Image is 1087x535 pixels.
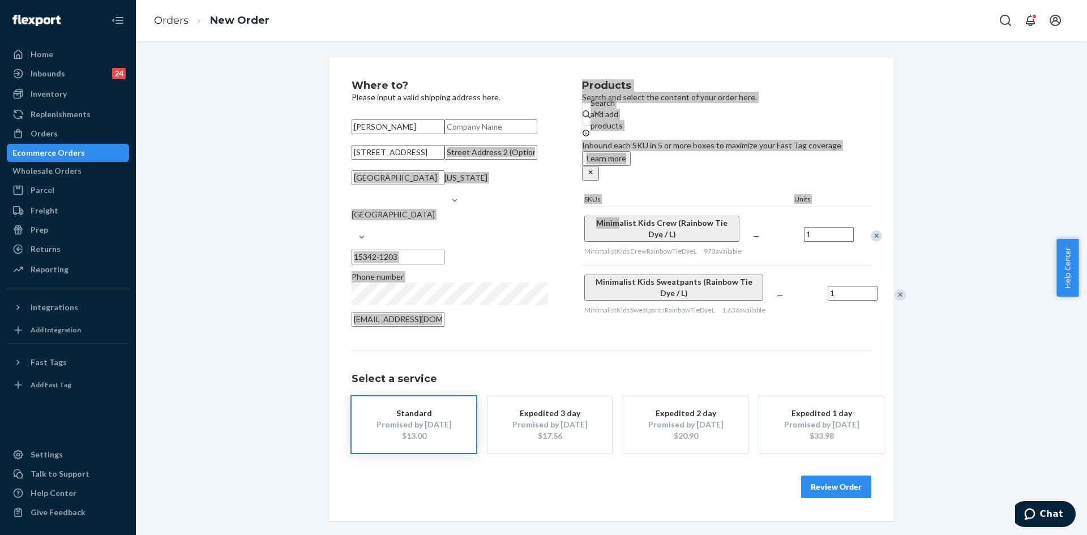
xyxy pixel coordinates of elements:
[776,419,867,430] div: Promised by [DATE]
[596,277,752,298] span: Minimalist Kids Sweatpants (Rainbow Tie Dye / L)
[582,92,871,103] p: Search and select the content of your order here.
[584,247,697,255] span: MinimalistKidsCrewRainbowTieDyeL
[504,419,595,430] div: Promised by [DATE]
[444,145,537,160] input: Street Address 2 (Optional)
[210,14,269,27] a: New Order
[584,216,739,242] button: Minimalist Kids Crew (Rainbow Tie Dye / L)
[596,218,727,239] span: Minimalist Kids Crew (Rainbow Tie Dye / L)
[106,9,129,32] button: Close Navigation
[7,353,129,371] button: Fast Tags
[504,408,595,419] div: Expedited 3 day
[640,430,731,442] div: $20.90
[7,65,129,83] a: Inbounds24
[154,14,189,27] a: Orders
[112,68,126,79] div: 24
[31,68,65,79] div: Inbounds
[504,430,595,442] div: $17.56
[31,264,69,275] div: Reporting
[352,209,435,220] div: [GEOGRAPHIC_DATA]
[895,289,906,301] div: Remove Item
[7,376,129,394] a: Add Fast Tag
[7,321,129,339] a: Add Integration
[582,151,631,166] button: Learn more
[7,45,129,63] a: Home
[444,172,487,183] div: [US_STATE]
[1015,501,1076,529] iframe: Opens a widget where you can chat to one of our agents
[12,165,82,177] div: Wholesale Orders
[7,260,129,279] a: Reporting
[7,202,129,220] a: Freight
[792,194,843,206] div: Units
[1044,9,1067,32] button: Open account menu
[31,507,85,518] div: Give Feedback
[804,227,854,242] input: Quantity
[369,430,459,442] div: $13.00
[7,125,129,143] a: Orders
[777,290,784,299] span: —
[352,250,444,264] input: ZIP Code
[31,380,71,390] div: Add Fast Tag
[487,396,612,453] button: Expedited 3 dayPromised by [DATE]$17.56
[31,243,61,255] div: Returns
[352,119,444,134] input: First & Last Name
[31,449,63,460] div: Settings
[640,419,731,430] div: Promised by [DATE]
[31,224,48,236] div: Prep
[871,230,882,242] div: Remove Item
[352,170,444,185] input: City
[31,487,76,499] div: Help Center
[145,4,279,37] ol: breadcrumbs
[31,109,91,120] div: Replenishments
[582,166,599,181] button: close
[776,430,867,442] div: $33.98
[31,468,89,480] div: Talk to Support
[31,325,81,335] div: Add Integration
[1019,9,1042,32] button: Open notifications
[828,286,878,301] input: Quantity
[590,97,623,131] div: Search and add products
[753,231,760,241] span: —
[7,240,129,258] a: Returns
[352,272,404,281] span: Phone number
[352,220,353,232] input: [GEOGRAPHIC_DATA]
[352,312,444,327] input: Email (Only Required for International)
[7,484,129,502] a: Help Center
[7,162,129,180] a: Wholesale Orders
[582,129,871,181] div: Inbound each SKU in 5 or more boxes to maximize your Fast Tag coverage
[31,357,67,368] div: Fast Tags
[31,128,58,139] div: Orders
[582,80,871,92] h2: Products
[352,396,476,453] button: StandardPromised by [DATE]$13.00
[7,105,129,123] a: Replenishments
[7,181,129,199] a: Parcel
[12,15,61,26] img: Flexport logo
[444,119,537,134] input: Company Name
[352,80,548,92] h2: Where to?
[623,396,748,453] button: Expedited 2 dayPromised by [DATE]$20.90
[994,9,1017,32] button: Open Search Box
[352,92,548,103] p: Please input a valid shipping address here.
[369,408,459,419] div: Standard
[7,503,129,521] button: Give Feedback
[31,49,53,60] div: Home
[640,408,731,419] div: Expedited 2 day
[352,145,444,160] input: Street Address
[776,408,867,419] div: Expedited 1 day
[31,302,78,313] div: Integrations
[31,88,67,100] div: Inventory
[584,275,763,301] button: Minimalist Kids Sweatpants (Rainbow Tie Dye / L)
[7,144,129,162] a: Ecommerce Orders
[12,147,85,159] div: Ecommerce Orders
[369,419,459,430] div: Promised by [DATE]
[704,247,742,255] span: 973 available
[31,185,54,196] div: Parcel
[582,194,792,206] div: SKUs
[722,306,765,314] span: 1,636 available
[352,374,871,385] h1: Select a service
[444,183,446,195] input: [US_STATE]
[584,306,715,314] span: MinimalistKidsSweatpantsRainbowTieDyeL
[801,476,871,498] button: Review Order
[7,85,129,103] a: Inventory
[7,465,129,483] button: Talk to Support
